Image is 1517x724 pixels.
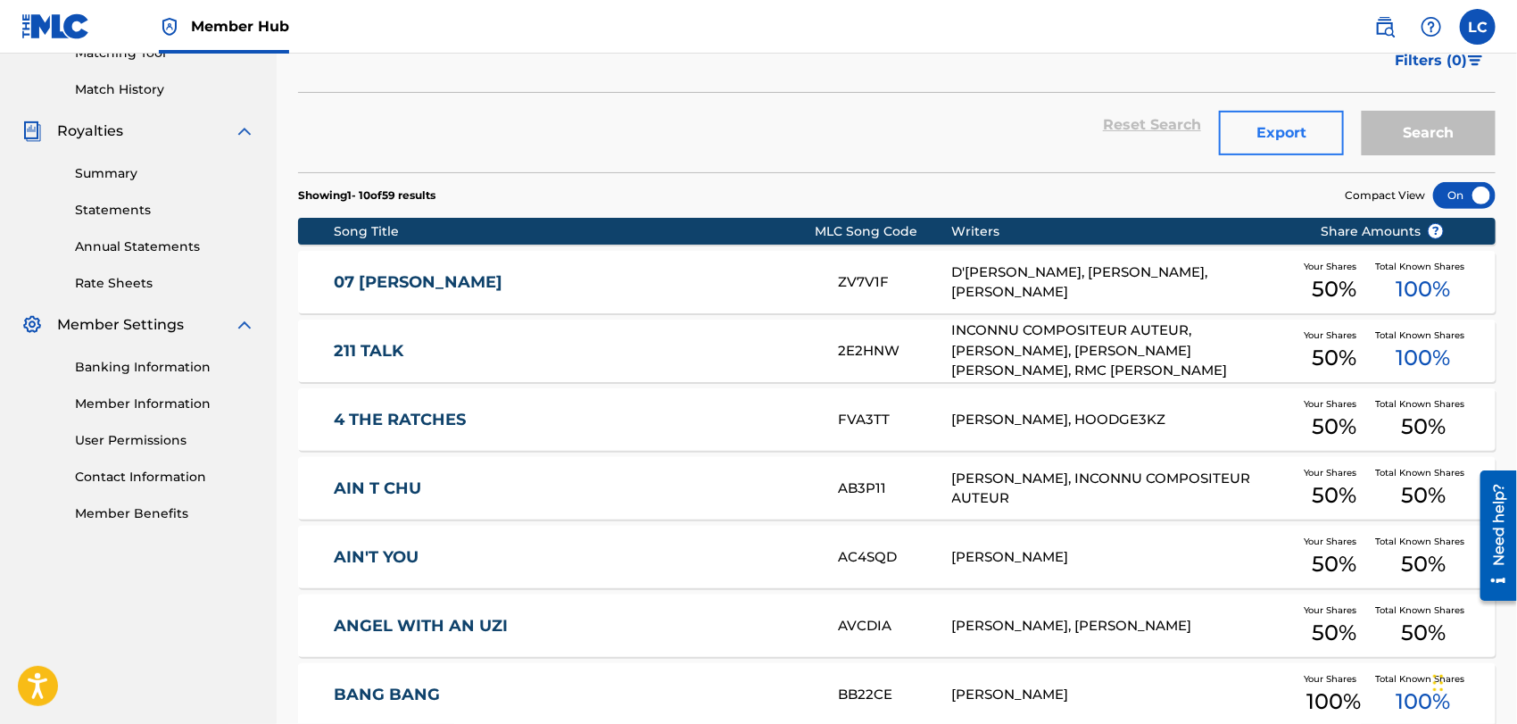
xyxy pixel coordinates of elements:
[75,504,255,523] a: Member Benefits
[1345,187,1425,204] span: Compact View
[838,410,951,430] div: FVA3TT
[334,547,814,568] a: AIN'T YOU
[838,547,951,568] div: AC4SQD
[1219,111,1344,155] button: Export
[1401,479,1446,512] span: 50 %
[75,164,255,183] a: Summary
[1367,9,1403,45] a: Public Search
[838,616,951,637] div: AVCDIA
[334,479,814,499] a: AIN T CHU
[159,16,180,37] img: Top Rightsholder
[1433,656,1444,710] div: Drag
[334,685,814,705] a: BANG BANG
[952,262,1293,303] div: D'[PERSON_NAME], [PERSON_NAME], [PERSON_NAME]
[1305,466,1364,479] span: Your Shares
[75,237,255,256] a: Annual Statements
[334,341,814,362] a: 211 TALK
[1375,466,1471,479] span: Total Known Shares
[298,187,435,204] p: Showing 1 - 10 of 59 results
[1305,397,1364,411] span: Your Shares
[234,121,255,142] img: expand
[816,222,952,241] div: MLC Song Code
[1312,342,1356,374] span: 50 %
[1375,603,1471,617] span: Total Known Shares
[1374,16,1396,37] img: search
[1401,411,1446,443] span: 50 %
[1375,329,1471,342] span: Total Known Shares
[1384,38,1496,83] button: Filters (0)
[1395,50,1467,71] span: Filters ( 0 )
[1312,273,1356,305] span: 50 %
[75,431,255,450] a: User Permissions
[1307,686,1362,718] span: 100 %
[75,201,255,220] a: Statements
[952,320,1293,381] div: INCONNU COMPOSITEUR AUTEUR, [PERSON_NAME], [PERSON_NAME] [PERSON_NAME], RMC [PERSON_NAME]
[234,314,255,336] img: expand
[1312,548,1356,580] span: 50 %
[1401,548,1446,580] span: 50 %
[1460,9,1496,45] div: User Menu
[57,314,184,336] span: Member Settings
[1397,342,1451,374] span: 100 %
[57,121,123,142] span: Royalties
[952,685,1293,705] div: [PERSON_NAME]
[21,314,43,336] img: Member Settings
[1305,603,1364,617] span: Your Shares
[21,121,43,142] img: Royalties
[838,685,951,705] div: BB22CE
[1305,672,1364,686] span: Your Shares
[75,80,255,99] a: Match History
[952,616,1293,637] div: [PERSON_NAME], [PERSON_NAME]
[75,395,255,413] a: Member Information
[1375,535,1471,548] span: Total Known Shares
[952,469,1293,509] div: [PERSON_NAME], INCONNU COMPOSITEUR AUTEUR
[334,616,814,637] a: ANGEL WITH AN UZI
[838,479,951,499] div: AB3P11
[1428,638,1517,724] iframe: Chat Widget
[1305,260,1364,273] span: Your Shares
[1413,9,1449,45] div: Help
[334,410,814,430] a: 4 THE RATCHES
[952,547,1293,568] div: [PERSON_NAME]
[75,468,255,487] a: Contact Information
[1375,260,1471,273] span: Total Known Shares
[75,274,255,293] a: Rate Sheets
[1429,224,1443,238] span: ?
[1375,672,1471,686] span: Total Known Shares
[334,272,814,293] a: 07 [PERSON_NAME]
[838,341,951,362] div: 2E2HNW
[1312,479,1356,512] span: 50 %
[1401,617,1446,649] span: 50 %
[75,358,255,377] a: Banking Information
[1312,617,1356,649] span: 50 %
[1312,411,1356,443] span: 50 %
[1468,55,1483,66] img: filter
[952,222,1293,241] div: Writers
[1375,397,1471,411] span: Total Known Shares
[1305,535,1364,548] span: Your Shares
[1397,273,1451,305] span: 100 %
[21,13,90,39] img: MLC Logo
[334,222,815,241] div: Song Title
[1467,463,1517,607] iframe: Resource Center
[191,16,289,37] span: Member Hub
[1305,329,1364,342] span: Your Shares
[838,272,951,293] div: ZV7V1F
[1321,222,1444,241] span: Share Amounts
[952,410,1293,430] div: [PERSON_NAME], HOODGE3KZ
[1397,686,1451,718] span: 100 %
[1421,16,1442,37] img: help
